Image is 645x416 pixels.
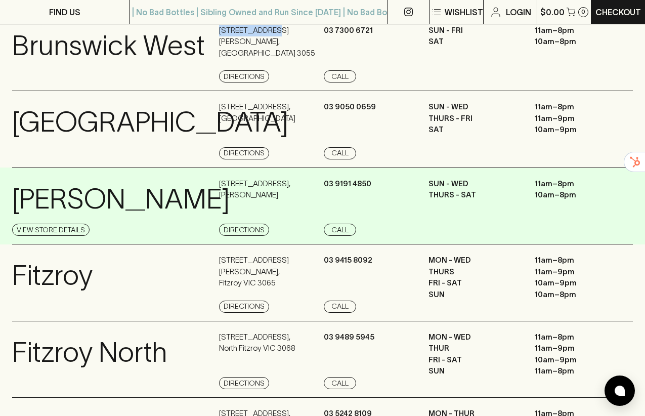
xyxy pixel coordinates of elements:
[428,277,520,289] p: FRI - SAT
[324,377,356,389] a: Call
[506,6,531,18] p: Login
[535,101,626,113] p: 11am – 8pm
[324,147,356,159] a: Call
[12,255,93,297] p: Fitzroy
[219,70,269,82] a: Directions
[12,25,205,67] p: Brunswick West
[428,266,520,278] p: THURS
[12,101,288,143] p: [GEOGRAPHIC_DATA]
[535,266,626,278] p: 11am – 9pm
[428,36,520,48] p: SAT
[324,331,374,343] p: 03 9489 5945
[428,113,520,124] p: THURS - FRI
[445,6,483,18] p: Wishlist
[219,101,295,124] p: [STREET_ADDRESS] , [GEOGRAPHIC_DATA]
[428,124,520,136] p: SAT
[535,124,626,136] p: 10am – 9pm
[535,36,626,48] p: 10am – 8pm
[428,178,520,190] p: SUN - WED
[535,25,626,36] p: 11am – 8pm
[324,224,356,236] a: Call
[219,331,295,354] p: [STREET_ADDRESS] , North Fitzroy VIC 3068
[324,25,373,36] p: 03 7300 6721
[49,6,80,18] p: FIND US
[12,331,167,373] p: Fitzroy North
[428,343,520,354] p: THUR
[219,25,321,59] p: [STREET_ADDRESS][PERSON_NAME] , [GEOGRAPHIC_DATA] 3055
[535,354,626,366] p: 10am – 9pm
[219,147,269,159] a: Directions
[535,331,626,343] p: 11am – 8pm
[428,25,520,36] p: SUN - FRI
[324,178,371,190] p: 03 9191 4850
[581,9,585,15] p: 0
[428,354,520,366] p: FRI - SAT
[324,255,372,266] p: 03 9415 8092
[324,301,356,313] a: Call
[428,289,520,301] p: SUN
[540,6,565,18] p: $0.00
[595,6,641,18] p: Checkout
[535,343,626,354] p: 11am – 9pm
[535,113,626,124] p: 11am – 9pm
[219,255,321,289] p: [STREET_ADDRESS][PERSON_NAME] , Fitzroy VIC 3065
[615,386,625,396] img: bubble-icon
[12,178,230,220] p: [PERSON_NAME]
[535,289,626,301] p: 10am – 8pm
[535,255,626,266] p: 11am – 8pm
[535,178,626,190] p: 11am – 8pm
[428,255,520,266] p: MON - WED
[12,224,90,236] a: View Store Details
[428,331,520,343] p: MON - WED
[219,377,269,389] a: Directions
[428,101,520,113] p: SUN - WED
[219,178,290,201] p: [STREET_ADDRESS] , [PERSON_NAME]
[535,189,626,201] p: 10am – 8pm
[219,224,269,236] a: Directions
[219,301,269,313] a: Directions
[324,70,356,82] a: Call
[428,365,520,377] p: SUN
[535,277,626,289] p: 10am – 9pm
[324,101,376,113] p: 03 9050 0659
[535,365,626,377] p: 11am – 8pm
[428,189,520,201] p: THURS - SAT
